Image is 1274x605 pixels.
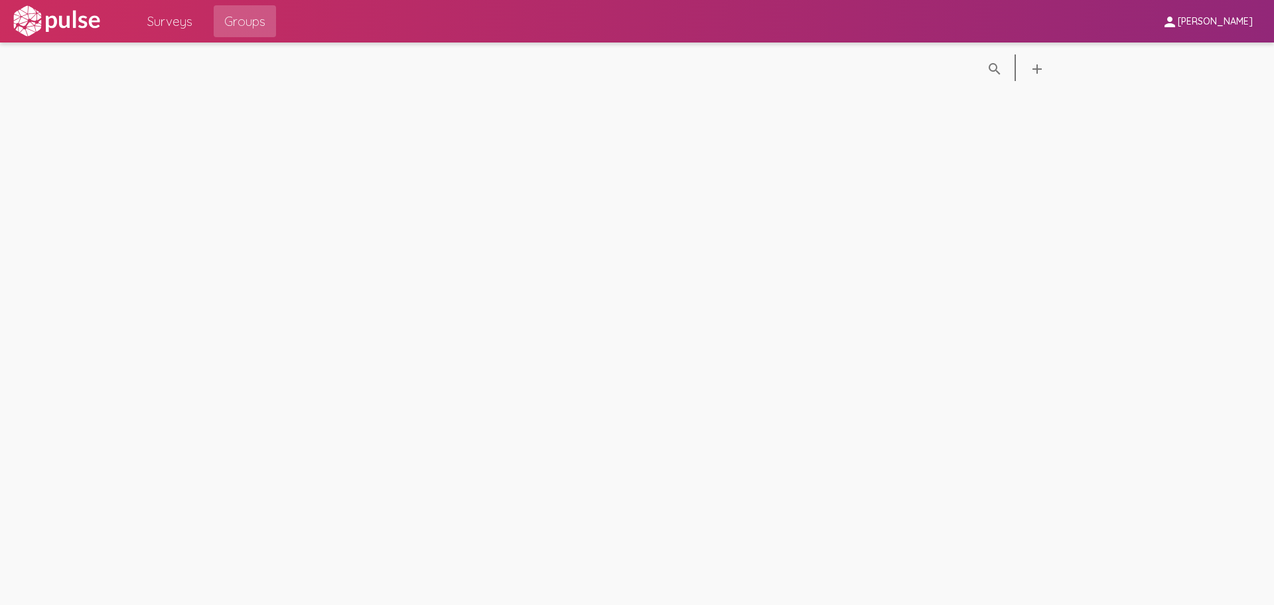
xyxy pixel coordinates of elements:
[1178,16,1253,28] span: [PERSON_NAME]
[981,54,1008,81] button: language
[224,9,265,33] span: Groups
[1029,61,1045,77] mat-icon: language
[987,61,1003,77] mat-icon: language
[147,9,192,33] span: Surveys
[1151,9,1263,33] button: [PERSON_NAME]
[1024,54,1050,81] button: language
[137,5,203,37] a: Surveys
[1162,14,1178,30] mat-icon: person
[11,5,102,38] img: white-logo.svg
[214,5,276,37] a: Groups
